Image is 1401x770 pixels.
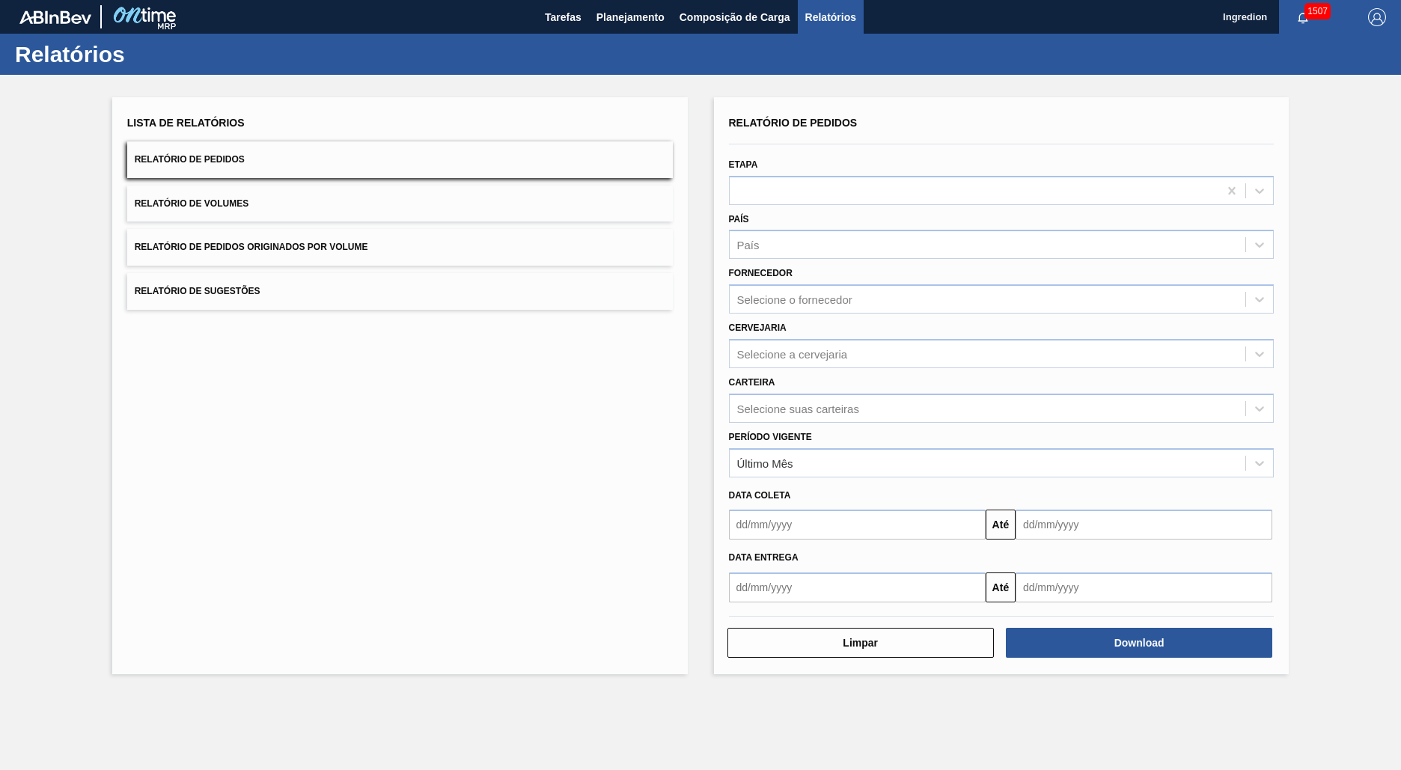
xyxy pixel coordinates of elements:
[127,117,245,129] span: Lista de Relatórios
[1016,510,1272,540] input: dd/mm/yyyy
[596,8,665,26] span: Planejamento
[1368,8,1386,26] img: Logout
[1006,628,1272,658] button: Download
[729,214,749,224] label: País
[729,268,793,278] label: Fornecedor
[737,456,793,469] div: Último Mês
[737,347,848,360] div: Selecione a cervejaria
[729,432,812,442] label: Período Vigente
[729,117,858,129] span: Relatório de Pedidos
[729,510,986,540] input: dd/mm/yyyy
[1016,572,1272,602] input: dd/mm/yyyy
[19,10,91,24] img: TNhmsLtSVTkK8tSr43FrP2fwEKptu5GPRR3wAAAABJRU5ErkJggg==
[135,242,368,252] span: Relatório de Pedidos Originados por Volume
[680,8,790,26] span: Composição de Carga
[1279,7,1327,28] button: Notificações
[729,490,791,501] span: Data coleta
[737,293,852,306] div: Selecione o fornecedor
[127,141,673,178] button: Relatório de Pedidos
[135,198,248,209] span: Relatório de Volumes
[127,229,673,266] button: Relatório de Pedidos Originados por Volume
[727,628,994,658] button: Limpar
[729,323,787,333] label: Cervejaria
[15,46,281,63] h1: Relatórios
[729,572,986,602] input: dd/mm/yyyy
[986,572,1016,602] button: Até
[729,552,799,563] span: Data entrega
[737,402,859,415] div: Selecione suas carteiras
[127,186,673,222] button: Relatório de Volumes
[545,8,582,26] span: Tarefas
[729,159,758,170] label: Etapa
[737,239,760,251] div: País
[805,8,856,26] span: Relatórios
[729,377,775,388] label: Carteira
[127,273,673,310] button: Relatório de Sugestões
[135,154,245,165] span: Relatório de Pedidos
[135,286,260,296] span: Relatório de Sugestões
[1304,3,1331,19] span: 1507
[986,510,1016,540] button: Até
